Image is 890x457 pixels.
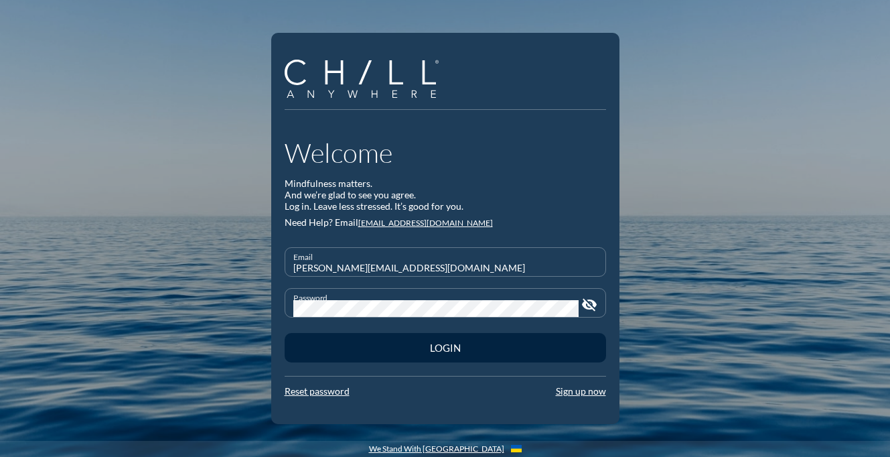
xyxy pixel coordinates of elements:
h1: Welcome [285,137,606,169]
a: Sign up now [556,385,606,397]
span: Need Help? Email [285,216,358,228]
input: Password [293,300,579,317]
button: Login [285,333,606,363]
a: [EMAIL_ADDRESS][DOMAIN_NAME] [358,218,493,228]
i: visibility_off [581,297,597,313]
div: Login [308,342,583,354]
a: Company Logo [285,60,449,100]
img: Flag_of_Ukraine.1aeecd60.svg [511,445,522,452]
a: We Stand With [GEOGRAPHIC_DATA] [369,444,504,454]
img: Company Logo [285,60,439,98]
a: Reset password [285,385,350,397]
div: Mindfulness matters. And we’re glad to see you agree. Log in. Leave less stressed. It’s good for ... [285,178,606,212]
input: Email [293,259,597,276]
